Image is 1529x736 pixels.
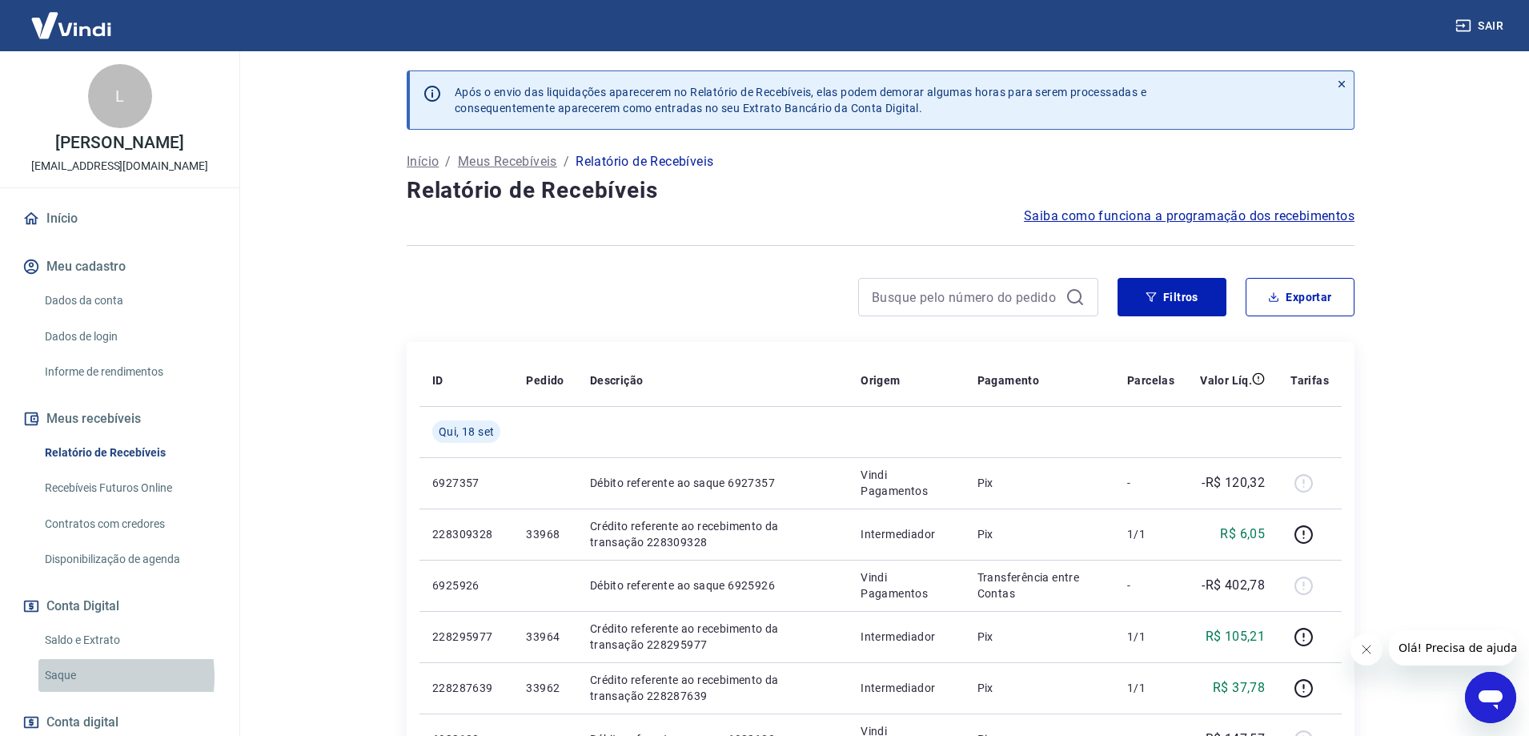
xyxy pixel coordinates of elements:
[1452,11,1510,41] button: Sair
[38,624,220,657] a: Saldo e Extrato
[458,152,557,171] a: Meus Recebíveis
[1213,678,1265,698] p: R$ 37,78
[861,680,951,696] p: Intermediador
[19,401,220,436] button: Meus recebíveis
[1127,680,1174,696] p: 1/1
[407,175,1354,207] h4: Relatório de Recebíveis
[977,475,1102,491] p: Pix
[590,518,835,550] p: Crédito referente ao recebimento da transação 228309328
[38,356,220,388] a: Informe de rendimentos
[1127,372,1174,388] p: Parcelas
[861,569,951,601] p: Vindi Pagamentos
[590,577,835,593] p: Débito referente ao saque 6925926
[1202,473,1265,493] p: -R$ 120,32
[38,472,220,505] a: Recebíveis Futuros Online
[564,152,569,171] p: /
[526,629,564,645] p: 33964
[526,680,564,696] p: 33962
[1127,526,1174,542] p: 1/1
[977,372,1040,388] p: Pagamento
[590,672,835,704] p: Crédito referente ao recebimento da transação 228287639
[38,284,220,317] a: Dados da conta
[861,629,951,645] p: Intermediador
[10,11,134,24] span: Olá! Precisa de ajuda?
[1220,525,1265,544] p: R$ 6,05
[590,372,644,388] p: Descrição
[977,526,1102,542] p: Pix
[1024,207,1354,226] a: Saiba como funciona a programação dos recebimentos
[432,372,443,388] p: ID
[977,629,1102,645] p: Pix
[872,285,1059,309] input: Busque pelo número do pedido
[432,475,500,491] p: 6927357
[1206,627,1266,646] p: R$ 105,21
[1127,629,1174,645] p: 1/1
[31,158,208,175] p: [EMAIL_ADDRESS][DOMAIN_NAME]
[445,152,451,171] p: /
[38,508,220,541] a: Contratos com credores
[861,526,951,542] p: Intermediador
[861,467,951,499] p: Vindi Pagamentos
[1290,372,1329,388] p: Tarifas
[38,659,220,692] a: Saque
[432,577,500,593] p: 6925926
[576,152,713,171] p: Relatório de Recebíveis
[1389,630,1516,666] iframe: Mensagem da empresa
[439,424,494,440] span: Qui, 18 set
[455,84,1146,116] p: Após o envio das liquidações aparecerem no Relatório de Recebíveis, elas podem demorar algumas ho...
[432,526,500,542] p: 228309328
[1350,633,1383,666] iframe: Fechar mensagem
[407,152,439,171] a: Início
[55,135,183,151] p: [PERSON_NAME]
[1465,672,1516,723] iframe: Botão para abrir a janela de mensagens
[1246,278,1354,316] button: Exportar
[1202,576,1265,595] p: -R$ 402,78
[19,1,123,50] img: Vindi
[46,711,118,734] span: Conta digital
[977,680,1102,696] p: Pix
[590,621,835,653] p: Crédito referente ao recebimento da transação 228295977
[861,372,900,388] p: Origem
[432,629,500,645] p: 228295977
[1127,577,1174,593] p: -
[1118,278,1226,316] button: Filtros
[526,372,564,388] p: Pedido
[526,526,564,542] p: 33968
[1127,475,1174,491] p: -
[19,589,220,624] button: Conta Digital
[977,569,1102,601] p: Transferência entre Contas
[19,201,220,236] a: Início
[19,249,220,284] button: Meu cadastro
[1200,372,1252,388] p: Valor Líq.
[88,64,152,128] div: L
[590,475,835,491] p: Débito referente ao saque 6927357
[432,680,500,696] p: 228287639
[38,543,220,576] a: Disponibilização de agenda
[38,320,220,353] a: Dados de login
[38,436,220,469] a: Relatório de Recebíveis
